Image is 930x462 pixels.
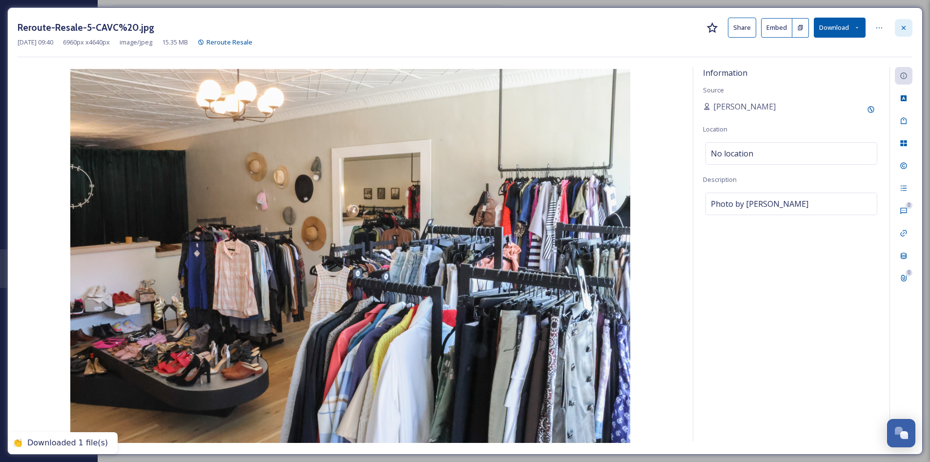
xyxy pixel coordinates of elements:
button: Share [728,18,756,38]
span: Information [703,67,747,78]
div: Downloaded 1 file(s) [27,438,108,448]
span: Description [703,175,737,184]
button: Open Chat [887,419,915,447]
div: 👏 [13,438,22,448]
span: Location [703,125,727,133]
span: 15.35 MB [162,38,188,47]
span: image/jpeg [120,38,152,47]
span: Reroute Resale [207,38,252,46]
span: Source [703,86,724,94]
span: [DATE] 09:40 [18,38,53,47]
h3: Reroute-Resale-5-CAVC%20.jpg [18,21,154,35]
span: [PERSON_NAME] [713,101,776,112]
span: Photo by [PERSON_NAME] [711,198,808,210]
button: Embed [761,18,792,38]
div: 0 [906,269,912,276]
span: No location [711,148,753,159]
div: 0 [906,202,912,209]
button: Download [814,18,866,38]
span: 6960 px x 4640 px [63,38,110,47]
img: Reroute-Resale-5-CAVC%2520.jpg [18,69,683,443]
